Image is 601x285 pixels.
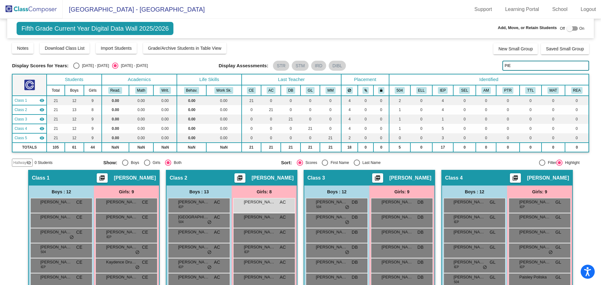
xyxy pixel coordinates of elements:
[103,160,117,165] span: Show:
[84,124,102,133] td: 9
[358,133,374,143] td: 0
[214,199,220,206] span: AC
[65,124,84,133] td: 12
[432,124,453,133] td: 5
[476,133,496,143] td: 0
[242,115,261,124] td: 0
[476,115,496,124] td: 0
[565,124,589,133] td: 0
[352,199,358,206] span: DB
[476,96,496,105] td: 0
[63,4,205,14] span: [GEOGRAPHIC_DATA] - [GEOGRAPHIC_DATA]
[373,85,389,96] th: Keep with teacher
[47,96,65,105] td: 21
[500,4,544,14] a: Learning Portal
[541,43,589,54] button: Saved Small Group
[153,133,177,143] td: 0.00
[206,133,242,143] td: 0.00
[14,135,27,141] span: Class 5
[236,175,244,184] mat-icon: picture_as_pdf
[29,186,94,198] div: Boys : 12
[320,115,341,124] td: 0
[326,87,336,94] button: MM
[389,143,410,152] td: 5
[39,135,44,140] mat-icon: visibility
[281,105,300,115] td: 0
[453,133,476,143] td: 0
[177,143,206,152] td: NaN
[184,87,199,94] button: Behav.
[418,199,424,206] span: DB
[525,87,536,94] button: TTL
[320,85,341,96] th: Michele Massari
[40,199,72,205] span: [PERSON_NAME]
[476,124,496,133] td: 0
[84,115,102,124] td: 9
[373,143,389,152] td: 0
[496,85,519,96] th: Parent Request
[542,124,565,133] td: 0
[316,205,321,209] span: 504
[84,96,102,105] td: 9
[496,124,519,133] td: 0
[26,160,31,165] mat-icon: visibility_off
[102,74,177,85] th: Academics
[300,115,320,124] td: 0
[565,143,589,152] td: 0
[261,105,281,115] td: 21
[40,43,90,54] button: Download Class List
[300,105,320,115] td: 0
[242,105,261,115] td: 0
[307,175,325,181] span: Class 3
[47,115,65,124] td: 21
[102,143,129,152] td: NaN
[153,143,177,152] td: NaN
[358,124,374,133] td: 0
[542,143,565,152] td: 0
[304,186,369,198] div: Boys : 12
[234,173,245,183] button: Print Students Details
[341,133,357,143] td: 2
[432,96,453,105] td: 4
[47,124,65,133] td: 21
[438,87,448,94] button: IEP
[373,105,389,115] td: 0
[453,124,476,133] td: 0
[106,199,137,205] span: [PERSON_NAME]
[65,143,84,152] td: 61
[171,160,182,165] div: Both
[32,175,49,181] span: Class 1
[261,85,281,96] th: Amanda Carnrike
[498,46,533,51] span: New Small Group
[261,124,281,133] td: 0
[17,22,173,35] span: Fifth Grade Current Year Digital Data Wall 2025/2026
[261,115,281,124] td: 0
[206,124,242,133] td: 0.00
[328,160,349,165] div: First Name
[281,96,300,105] td: 0
[542,85,565,96] th: Math Intervention
[542,115,565,124] td: 0
[219,63,269,69] span: Display Assessments:
[84,85,102,96] th: Girls
[206,143,242,152] td: NaN
[320,105,341,115] td: 0
[382,199,413,205] span: [PERSON_NAME]
[510,173,521,183] button: Print Students Details
[160,87,171,94] button: Writ.
[12,143,46,152] td: TOTALS
[576,4,601,14] a: Logout
[80,63,109,69] div: [DATE] - [DATE]
[389,124,410,133] td: 1
[242,124,261,133] td: 0
[547,87,559,94] button: MAT
[65,85,84,96] th: Boys
[341,105,357,115] td: 4
[129,105,154,115] td: 0.00
[129,124,154,133] td: 0.00
[341,96,357,105] td: 4
[177,96,206,105] td: 0.00
[252,175,294,181] span: [PERSON_NAME]
[519,199,551,205] span: [PERSON_NAME]
[242,96,261,105] td: 21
